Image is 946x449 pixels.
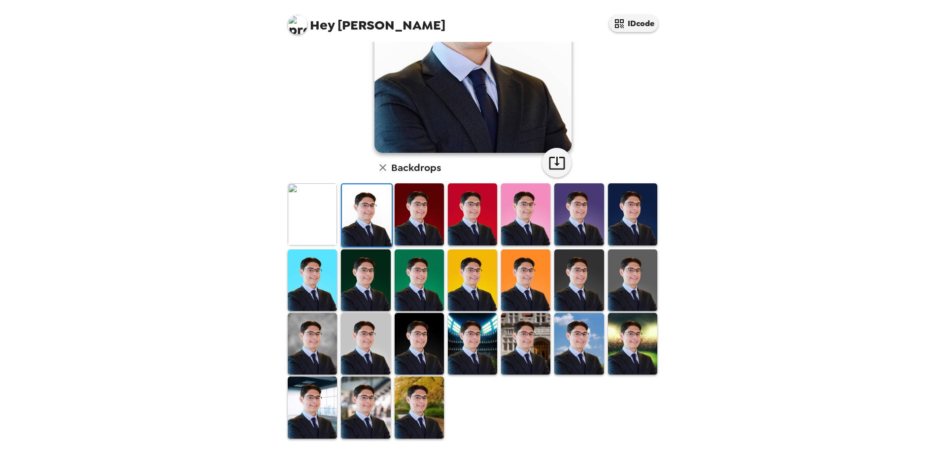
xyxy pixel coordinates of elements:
span: [PERSON_NAME] [288,10,445,32]
button: IDcode [609,15,658,32]
span: Hey [310,16,335,34]
h6: Backdrops [391,160,441,175]
img: Original [288,183,337,245]
img: profile pic [288,15,307,35]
